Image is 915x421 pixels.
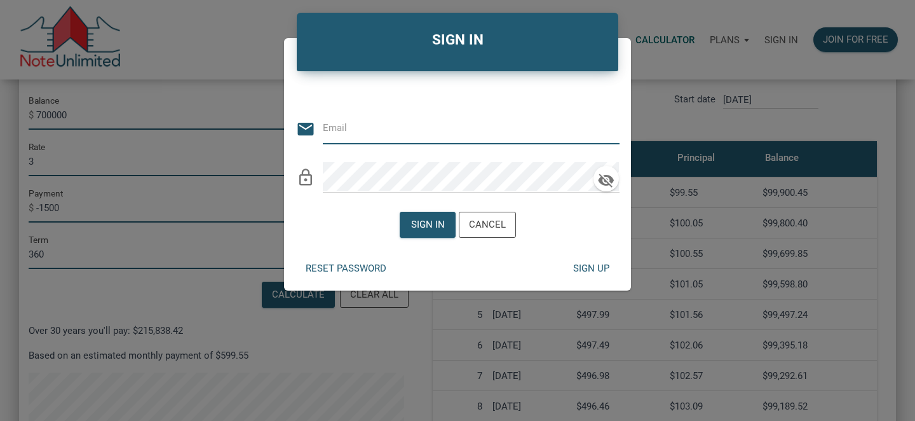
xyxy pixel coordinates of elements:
[323,114,600,142] input: Email
[573,261,609,276] div: Sign up
[469,217,506,232] div: Cancel
[410,217,444,232] div: Sign in
[459,212,516,238] button: Cancel
[296,168,315,187] i: lock_outline
[400,212,456,238] button: Sign in
[306,261,386,276] div: Reset password
[306,29,609,51] h4: SIGN IN
[296,256,396,281] button: Reset password
[563,256,619,281] button: Sign up
[296,120,315,139] i: email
